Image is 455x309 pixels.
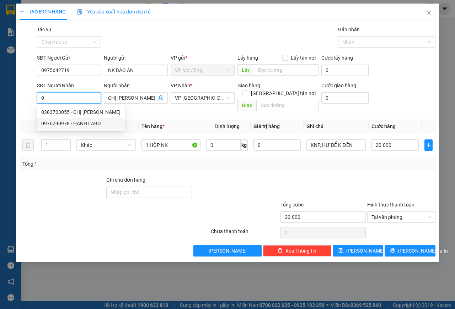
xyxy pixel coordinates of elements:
[367,202,414,208] label: Hình thức thanh toán
[371,212,431,222] span: Tại văn phòng
[193,245,262,256] button: [PERSON_NAME]
[215,123,240,129] span: Định lượng
[77,9,151,15] span: Yêu cầu xuất hóa đơn điện tử
[241,139,248,151] span: kg
[141,139,201,151] input: VD: Bàn, Ghế
[106,177,145,183] label: Ghi chú đơn hàng
[333,245,384,256] button: save[PERSON_NAME]
[306,139,366,151] input: Ghi Chú
[385,245,435,256] button: printer[PERSON_NAME] và In
[253,139,301,151] input: 0
[419,4,439,23] button: Close
[37,118,125,129] div: 0976290978 - HẠNH LABO
[41,120,121,127] div: 0976290978 - HẠNH LABO
[278,248,283,254] span: delete
[321,92,369,104] input: Cước giao hàng
[280,202,304,208] span: Tổng cước
[20,9,25,14] span: plus
[371,123,396,129] span: Cước hàng
[37,27,51,32] label: Tác vụ
[209,247,247,255] span: [PERSON_NAME]
[288,54,318,62] span: Lấy tận nơi
[22,139,34,151] button: delete
[237,64,254,76] span: Lấy
[253,123,280,129] span: Giá trị hàng
[175,93,230,103] span: VP Tây Ninh
[424,139,433,151] button: plus
[106,187,192,198] input: Ghi chú đơn hàng
[248,89,318,97] span: [GEOGRAPHIC_DATA] tận nơi
[254,64,318,76] input: Dọc đường
[426,10,432,16] span: close
[237,55,258,61] span: Lấy hàng
[321,83,356,88] label: Cước giao hàng
[321,55,353,61] label: Cước lấy hàng
[425,142,432,148] span: plus
[338,27,360,32] label: Gán nhãn
[37,54,101,62] div: SĐT Người Gửi
[210,227,280,240] div: Chưa thanh toán
[256,100,318,111] input: Dọc đường
[171,54,235,62] div: VP gửi
[338,248,343,254] span: save
[20,9,66,15] span: TẠO ĐƠN HÀNG
[390,248,395,254] span: printer
[158,95,164,101] span: user-add
[41,108,121,116] div: 0383703055 - CHỊ [PERSON_NAME]
[285,247,316,255] span: Xóa Thông tin
[398,247,448,255] span: [PERSON_NAME] và In
[304,120,369,133] th: Ghi chú
[346,247,384,255] span: [PERSON_NAME]
[81,140,132,150] span: Khác
[175,65,230,76] span: VP Mỏ Công
[141,123,165,129] span: Tên hàng
[37,82,101,89] div: SĐT Người Nhận
[37,106,125,118] div: 0383703055 - CHỊ HƯƠNG
[104,82,168,89] div: Người nhận
[22,160,176,168] div: Tổng: 1
[321,65,369,76] input: Cước lấy hàng
[237,83,260,88] span: Giao hàng
[263,245,331,256] button: deleteXóa Thông tin
[77,9,83,15] img: icon
[104,54,168,62] div: Người gửi
[237,100,256,111] span: Giao
[171,83,190,88] span: VP Nhận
